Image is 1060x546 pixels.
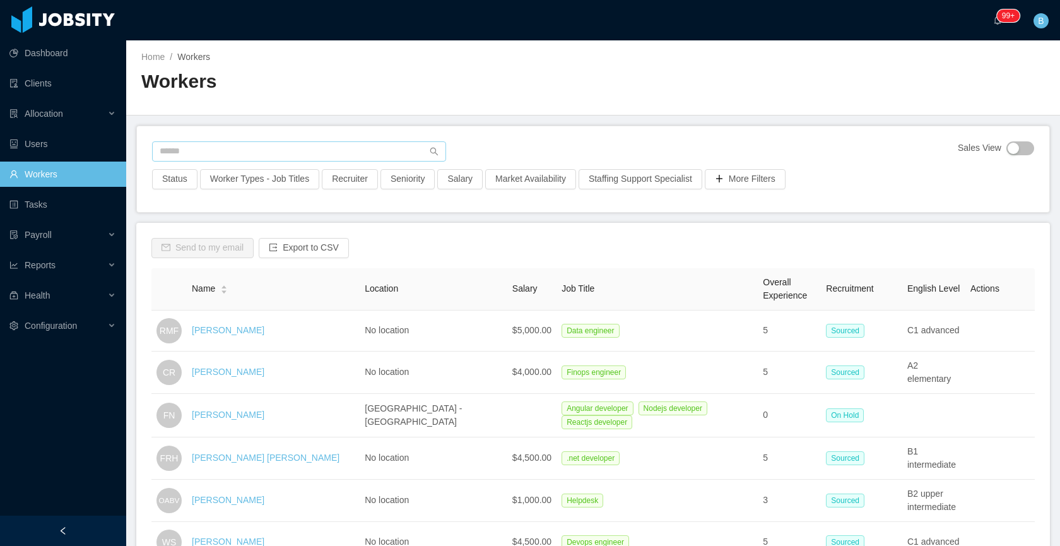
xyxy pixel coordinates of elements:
div: Sort [220,283,228,292]
i: icon: solution [9,109,18,118]
button: Recruiter [322,169,378,189]
a: Sourced [826,325,869,335]
span: Angular developer [562,401,633,415]
span: Sourced [826,365,864,379]
sup: 245 [997,9,1020,22]
span: Health [25,290,50,300]
a: [PERSON_NAME] [192,325,264,335]
td: 5 [758,352,821,394]
i: icon: medicine-box [9,291,18,300]
a: Sourced [826,495,869,505]
span: Allocation [25,109,63,119]
td: No location [360,311,507,352]
i: icon: line-chart [9,261,18,270]
td: No location [360,352,507,394]
i: icon: setting [9,321,18,330]
button: Salary [437,169,483,189]
span: $5,000.00 [512,325,551,335]
span: Helpdesk [562,494,603,507]
span: Actions [970,283,999,294]
a: icon: robotUsers [9,131,116,157]
span: Data engineer [562,324,619,338]
span: Workers [177,52,210,62]
i: icon: caret-up [221,284,228,288]
td: B2 upper intermediate [902,480,965,522]
button: icon: exportExport to CSV [259,238,349,258]
button: Market Availability [485,169,576,189]
span: Finops engineer [562,365,626,379]
a: [PERSON_NAME] [192,367,264,377]
span: FN [163,403,175,428]
span: RMF [160,318,179,343]
span: B [1038,13,1044,28]
span: On Hold [826,408,864,422]
a: [PERSON_NAME] [192,410,264,420]
i: icon: caret-down [221,288,228,292]
a: icon: profileTasks [9,192,116,217]
span: Salary [512,283,538,294]
i: icon: search [430,147,439,156]
a: On Hold [826,410,869,420]
span: / [170,52,172,62]
a: Sourced [826,367,869,377]
td: No location [360,480,507,522]
button: icon: plusMore Filters [705,169,786,189]
span: Overall Experience [763,277,807,300]
i: icon: bell [993,16,1002,25]
span: Reactjs developer [562,415,632,429]
button: Status [152,169,197,189]
a: [PERSON_NAME] [PERSON_NAME] [192,453,339,463]
span: CR [163,360,175,385]
i: icon: file-protect [9,230,18,239]
a: Home [141,52,165,62]
td: 3 [758,480,821,522]
span: $4,000.00 [512,367,551,377]
a: Sourced [826,453,869,463]
td: B1 intermediate [902,437,965,480]
td: [GEOGRAPHIC_DATA] - [GEOGRAPHIC_DATA] [360,394,507,437]
h2: Workers [141,69,593,95]
a: icon: userWorkers [9,162,116,187]
span: Location [365,283,398,294]
a: [PERSON_NAME] [192,495,264,505]
span: Sourced [826,494,864,507]
span: .net developer [562,451,620,465]
td: 5 [758,311,821,352]
span: English Level [907,283,960,294]
span: Job Title [562,283,594,294]
span: Name [192,282,215,295]
span: FRH [160,446,179,471]
span: $1,000.00 [512,495,551,505]
span: Sourced [826,324,864,338]
span: Sales View [958,141,1001,155]
span: Payroll [25,230,52,240]
span: Sourced [826,451,864,465]
button: Worker Types - Job Titles [200,169,319,189]
button: Seniority [380,169,435,189]
span: Recruitment [826,283,873,294]
span: Nodejs developer [639,401,707,415]
td: C1 advanced [902,311,965,352]
span: $4,500.00 [512,453,551,463]
button: Staffing Support Specialist [579,169,702,189]
span: Reports [25,260,56,270]
td: 5 [758,437,821,480]
span: Configuration [25,321,77,331]
td: 0 [758,394,821,437]
a: icon: pie-chartDashboard [9,40,116,66]
td: A2 elementary [902,352,965,394]
a: icon: auditClients [9,71,116,96]
td: No location [360,437,507,480]
span: OABV [159,490,180,511]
